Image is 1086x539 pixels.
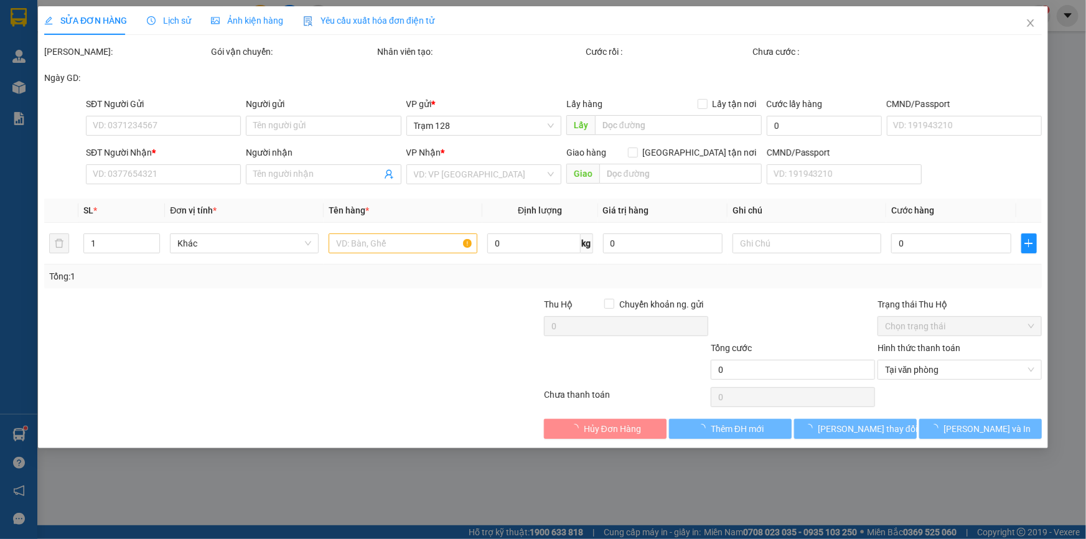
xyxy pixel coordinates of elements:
[581,233,593,253] span: kg
[44,71,208,85] div: Ngày GD:
[930,424,944,433] span: loading
[83,205,93,215] span: SL
[384,169,394,179] span: user-add
[1026,18,1036,28] span: close
[49,269,419,283] div: Tổng: 1
[414,116,554,135] span: Trạm 128
[586,45,750,59] div: Cước rồi :
[638,146,762,159] span: [GEOGRAPHIC_DATA] tận nơi
[767,146,922,159] div: CMND/Passport
[878,343,960,353] label: Hình thức thanh toán
[378,45,584,59] div: Nhân viên tạo:
[767,116,882,136] input: Cước lấy hàng
[86,97,241,111] div: SĐT Người Gửi
[49,233,69,253] button: delete
[614,298,708,311] span: Chuyển khoản ng. gửi
[919,419,1042,439] button: [PERSON_NAME] và In
[211,16,283,26] span: Ảnh kiện hàng
[246,146,401,159] div: Người nhận
[44,16,127,26] span: SỬA ĐƠN HÀNG
[733,233,881,253] input: Ghi Chú
[885,360,1034,379] span: Tại văn phòng
[944,422,1031,436] span: [PERSON_NAME] và In
[303,16,434,26] span: Yêu cầu xuất hóa đơn điện tử
[543,388,710,410] div: Chưa thanh toán
[708,97,762,111] span: Lấy tận nơi
[818,422,917,436] span: [PERSON_NAME] thay đổi
[711,422,764,436] span: Thêm ĐH mới
[570,424,584,433] span: loading
[878,298,1042,311] div: Trạng thái Thu Hộ
[697,424,711,433] span: loading
[603,205,649,215] span: Giá trị hàng
[1022,238,1036,248] span: plus
[794,419,917,439] button: [PERSON_NAME] thay đổi
[147,16,191,26] span: Lịch sử
[566,148,606,157] span: Giao hàng
[44,16,53,25] span: edit
[406,97,561,111] div: VP gửi
[752,45,917,59] div: Chưa cước :
[211,45,375,59] div: Gói vận chuyển:
[147,16,156,25] span: clock-circle
[406,148,441,157] span: VP Nhận
[518,205,562,215] span: Định lượng
[544,299,573,309] span: Thu Hộ
[566,99,602,109] span: Lấy hàng
[1021,233,1037,253] button: plus
[566,164,599,184] span: Giao
[329,233,477,253] input: VD: Bàn, Ghế
[584,422,641,436] span: Hủy Đơn Hàng
[1013,6,1048,41] button: Close
[891,205,934,215] span: Cước hàng
[86,146,241,159] div: SĐT Người Nhận
[44,45,208,59] div: [PERSON_NAME]:
[599,164,762,184] input: Dọc đường
[711,343,752,353] span: Tổng cước
[303,16,313,26] img: icon
[887,97,1042,111] div: CMND/Passport
[767,99,823,109] label: Cước lấy hàng
[329,205,369,215] span: Tên hàng
[728,199,886,223] th: Ghi chú
[170,205,217,215] span: Đơn vị tính
[246,97,401,111] div: Người gửi
[595,115,762,135] input: Dọc đường
[211,16,220,25] span: picture
[885,317,1034,335] span: Chọn trạng thái
[545,419,667,439] button: Hủy Đơn Hàng
[669,419,792,439] button: Thêm ĐH mới
[566,115,595,135] span: Lấy
[804,424,818,433] span: loading
[177,234,311,253] span: Khác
